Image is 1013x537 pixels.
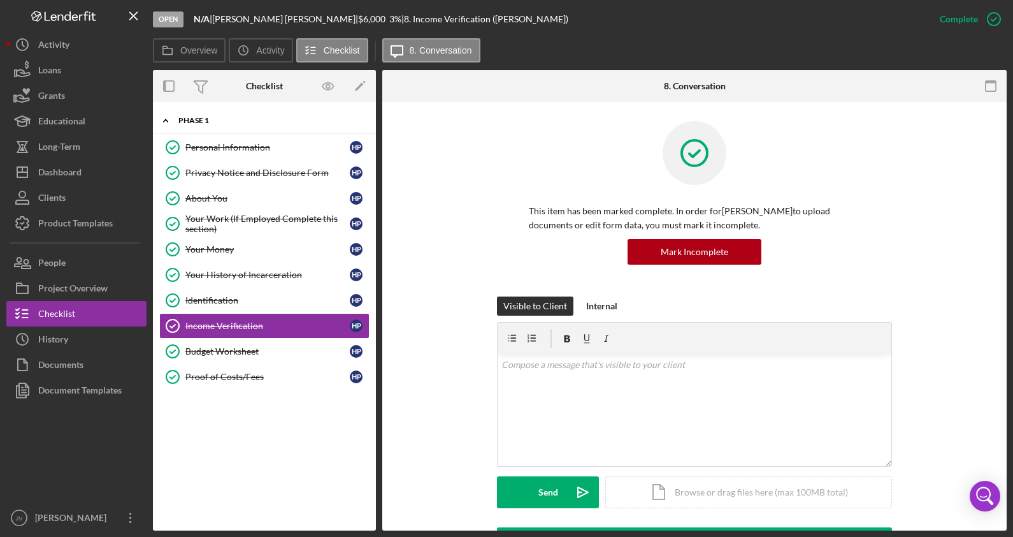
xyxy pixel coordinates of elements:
label: Activity [256,45,284,55]
div: Long-Term [38,134,80,163]
div: Visible to Client [503,297,567,316]
div: Identification [185,295,350,305]
div: Internal [586,297,617,316]
a: Dashboard [6,159,147,185]
div: Proof of Costs/Fees [185,372,350,382]
div: Educational [38,108,85,137]
div: [PERSON_NAME] [32,505,115,534]
button: Loans [6,57,147,83]
div: Send [538,476,558,508]
a: Personal InformationHP [159,135,370,160]
div: Personal Information [185,142,350,152]
div: 3 % [389,14,401,24]
button: Activity [6,32,147,57]
button: Clients [6,185,147,210]
button: Long-Term [6,134,147,159]
div: People [38,250,66,279]
div: H P [350,345,363,358]
div: Project Overview [38,276,108,304]
button: Send [497,476,599,508]
button: 8. Conversation [382,38,480,63]
button: Project Overview [6,276,147,301]
a: About YouHP [159,186,370,211]
p: This item has been marked complete. In order for [PERSON_NAME] to upload documents or edit form d... [529,204,860,233]
div: Clients [38,185,66,214]
div: Open Intercom Messenger [970,481,1000,511]
div: Mark Incomplete [661,239,728,265]
text: JV [15,515,23,522]
div: Document Templates [38,378,122,406]
button: JV[PERSON_NAME] [6,505,147,531]
button: Overview [153,38,226,63]
div: History [38,327,68,355]
div: Your History of Incarceration [185,270,350,280]
button: Educational [6,108,147,134]
a: Your Work (If Employed Complete this section)HP [159,211,370,237]
button: Document Templates [6,378,147,403]
b: N/A [194,13,210,24]
div: | 8. Income Verification ([PERSON_NAME]) [401,14,568,24]
div: | [194,14,212,24]
button: History [6,327,147,352]
div: About You [185,193,350,203]
a: Budget WorksheetHP [159,339,370,364]
div: Activity [38,32,69,61]
div: 8. Conversation [664,81,726,91]
button: People [6,250,147,276]
div: H P [350,192,363,205]
a: Income VerificationHP [159,313,370,339]
div: Dashboard [38,159,82,188]
button: Grants [6,83,147,108]
div: H P [350,166,363,179]
div: [PERSON_NAME] [PERSON_NAME] | [212,14,358,24]
label: Checklist [324,45,360,55]
button: Documents [6,352,147,378]
div: Budget Worksheet [185,346,350,357]
label: 8. Conversation [410,45,472,55]
button: Internal [580,297,624,316]
a: Your History of IncarcerationHP [159,262,370,288]
div: Product Templates [38,210,113,239]
a: Your MoneyHP [159,237,370,262]
div: H P [350,371,363,383]
div: Your Money [185,244,350,254]
div: Grants [38,83,65,112]
div: Privacy Notice and Disclosure Form [185,168,350,178]
div: H P [350,141,363,154]
button: Checklist [296,38,368,63]
button: Checklist [6,301,147,327]
a: Proof of Costs/FeesHP [159,364,370,390]
div: Loans [38,57,61,86]
button: Activity [229,38,292,63]
div: H P [350,243,363,256]
div: Open [153,11,183,27]
div: Documents [38,352,83,381]
span: $6,000 [358,13,385,24]
a: IdentificationHP [159,288,370,313]
div: H P [350,268,363,281]
label: Overview [180,45,217,55]
div: H P [350,217,363,230]
div: Checklist [38,301,75,330]
div: Checklist [246,81,283,91]
button: Product Templates [6,210,147,236]
button: Visible to Client [497,297,573,316]
div: H P [350,320,363,332]
div: Phase 1 [178,117,360,124]
div: Complete [940,6,978,32]
div: Income Verification [185,321,350,331]
a: Privacy Notice and Disclosure FormHP [159,160,370,186]
div: H P [350,294,363,307]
